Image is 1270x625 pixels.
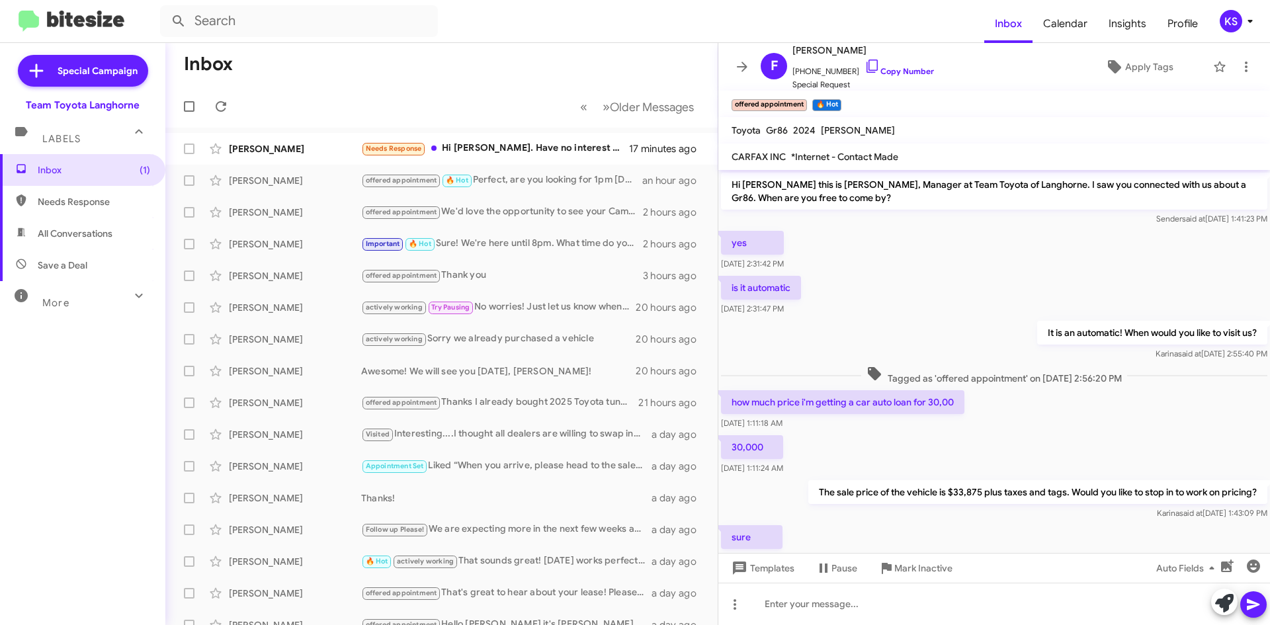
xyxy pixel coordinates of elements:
span: offered appointment [366,398,437,407]
span: said at [1182,214,1205,224]
span: Save a Deal [38,259,87,272]
div: [PERSON_NAME] [229,237,361,251]
span: Visited [366,430,390,438]
span: Follow up Please! [366,525,424,534]
span: Labels [42,133,81,145]
input: Search [160,5,438,37]
span: Auto Fields [1156,556,1220,580]
div: KS [1220,10,1242,32]
span: Apply Tags [1125,55,1173,79]
div: [PERSON_NAME] [229,460,361,473]
div: [PERSON_NAME] [229,587,361,600]
span: « [580,99,587,115]
span: 🔥 Hot [366,557,388,565]
nav: Page navigation example [573,93,702,120]
button: Next [595,93,702,120]
span: offered appointment [366,589,437,597]
span: Toyota [732,124,761,136]
span: offered appointment [366,208,437,216]
span: Important [366,239,400,248]
span: [DATE] 1:11:24 AM [721,463,783,473]
span: More [42,297,69,309]
div: [PERSON_NAME] [229,555,361,568]
div: a day ago [652,523,707,536]
small: offered appointment [732,99,807,111]
span: F [771,56,778,77]
div: That's great to hear about your lease! Please feel free to reach out whenever you need assistance! [361,585,652,601]
div: [PERSON_NAME] [229,142,361,155]
div: Hi [PERSON_NAME]. Have no interest right now unless I can get 0% financing on the truck. Thank you [361,141,629,156]
div: Thanks! [361,491,652,505]
button: KS [1208,10,1255,32]
span: actively working [366,303,423,312]
a: Copy Number [865,66,934,76]
button: Templates [718,556,805,580]
div: a day ago [652,491,707,505]
div: a day ago [652,587,707,600]
div: Awesome! We will see you [DATE], [PERSON_NAME]! [361,364,636,378]
div: 20 hours ago [636,364,707,378]
div: Perfect, are you looking for 1pm [DATE] or [DATE], [DATE]? [361,173,642,188]
div: 21 hours ago [638,396,707,409]
span: CARFAX INC [732,151,786,163]
a: Calendar [1033,5,1098,43]
span: [PERSON_NAME] [821,124,895,136]
p: 30,000 [721,435,783,459]
div: Team Toyota Langhorne [26,99,140,112]
div: 3 hours ago [643,269,707,282]
div: a day ago [652,428,707,441]
div: a day ago [652,460,707,473]
span: Inbox [984,5,1033,43]
div: 2 hours ago [643,237,707,251]
span: said at [1179,508,1203,518]
div: 2 hours ago [643,206,707,219]
span: [DATE] 2:31:47 PM [721,304,784,313]
div: [PERSON_NAME] [229,174,361,187]
span: Older Messages [610,100,694,114]
h1: Inbox [184,54,233,75]
button: Mark Inactive [868,556,963,580]
div: [PERSON_NAME] [229,396,361,409]
span: [DATE] 1:11:18 AM [721,418,783,428]
div: Sorry we already purchased a vehicle [361,331,636,347]
div: We are expecting more in the next few weeks and the 2026 Rav4 models are expected near the new year. [361,522,652,537]
span: Templates [729,556,794,580]
a: Insights [1098,5,1157,43]
div: No worries! Just let us know when you are available to stop in! We are available until 8pm during... [361,300,636,315]
span: Needs Response [366,144,422,153]
span: 🔥 Hot [409,239,431,248]
span: Tagged as 'offered appointment' on [DATE] 2:56:20 PM [861,366,1127,385]
span: Special Campaign [58,64,138,77]
div: 20 hours ago [636,333,707,346]
span: All Conversations [38,227,112,240]
p: sure [721,525,783,549]
p: Hi [PERSON_NAME] this is [PERSON_NAME], Manager at Team Toyota of Langhorne. I saw you connected ... [721,173,1267,210]
a: Profile [1157,5,1208,43]
div: an hour ago [642,174,707,187]
span: (1) [140,163,150,177]
div: 17 minutes ago [629,142,707,155]
span: Karina [DATE] 2:55:40 PM [1156,349,1267,358]
span: *Internet - Contact Made [791,151,898,163]
div: Thanks I already bought 2025 Toyota tundra SR5 [361,395,638,410]
span: said at [1178,349,1201,358]
span: » [603,99,610,115]
span: [PHONE_NUMBER] [792,58,934,78]
p: yes [721,231,784,255]
span: Pause [831,556,857,580]
span: 🔥 Hot [446,176,468,185]
div: [PERSON_NAME] [229,206,361,219]
div: [PERSON_NAME] [229,523,361,536]
span: Special Request [792,78,934,91]
div: Interesting....I thought all dealers are willing to swap inventory to sell a car. I wanted to tak... [361,427,652,442]
div: [PERSON_NAME] [229,333,361,346]
button: Auto Fields [1146,556,1230,580]
span: Appointment Set [366,462,424,470]
div: a day ago [652,555,707,568]
p: how much price i'm getting a car auto loan for 30,00 [721,390,964,414]
div: Sure! We're here until 8pm. What time do you think you can make it in by? [361,236,643,251]
div: [PERSON_NAME] [229,364,361,378]
div: [PERSON_NAME] [229,301,361,314]
span: 2024 [793,124,816,136]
